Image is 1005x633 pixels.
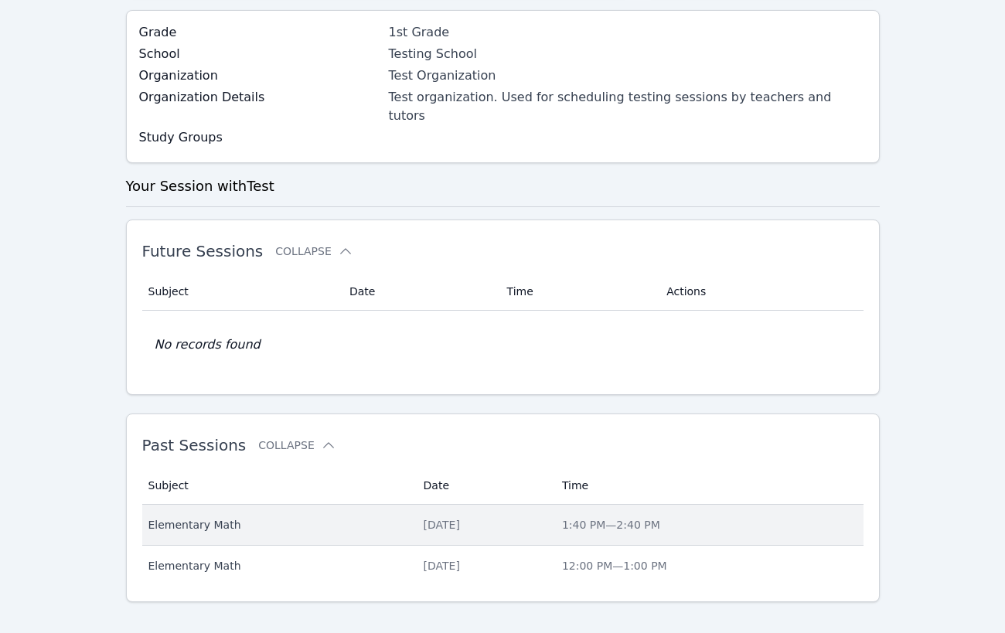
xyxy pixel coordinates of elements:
label: Grade [139,23,380,42]
th: Subject [142,467,414,505]
td: No records found [142,311,864,379]
div: [DATE] [424,558,543,573]
div: Test organization. Used for scheduling testing sessions by teachers and tutors [389,88,867,125]
button: Collapse [275,243,353,259]
tr: Elementary Math[DATE]1:40 PM—2:40 PM [142,505,864,546]
th: Actions [657,273,863,311]
label: Organization [139,66,380,85]
label: Organization Details [139,88,380,107]
div: Test Organization [389,66,867,85]
th: Subject [142,273,340,311]
span: 1:40 PM — 2:40 PM [562,519,660,531]
div: [DATE] [424,517,543,533]
label: School [139,45,380,63]
th: Date [414,467,553,505]
label: Study Groups [139,128,380,147]
div: 1st Grade [389,23,867,42]
button: Collapse [258,437,336,453]
span: Elementary Math [148,558,405,573]
th: Time [553,467,864,505]
span: Future Sessions [142,242,264,260]
tr: Elementary Math[DATE]12:00 PM—1:00 PM [142,546,864,586]
div: Testing School [389,45,867,63]
span: Past Sessions [142,436,247,454]
th: Time [498,273,658,311]
h3: Your Session with Test [126,175,880,197]
th: Date [340,273,498,311]
span: Elementary Math [148,517,405,533]
span: 12:00 PM — 1:00 PM [562,560,667,572]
